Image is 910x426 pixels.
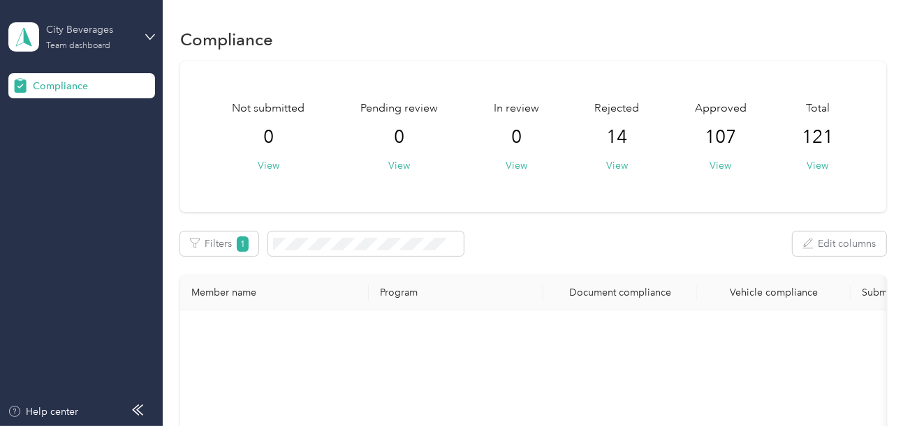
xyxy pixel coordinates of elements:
button: View [388,158,410,173]
span: Rejected [594,100,639,117]
span: 0 [263,126,274,149]
button: View [606,158,628,173]
button: Help center [8,404,79,419]
button: Filters1 [180,231,259,256]
button: View [506,158,527,173]
iframe: Everlance-gr Chat Button Frame [832,348,910,426]
button: View [710,158,732,173]
span: Pending review [360,100,438,117]
div: Team dashboard [46,42,110,50]
span: 0 [511,126,522,149]
th: Program [369,275,543,310]
div: Document compliance [555,287,686,298]
span: 107 [705,126,737,149]
span: Approved [695,100,747,117]
th: Member name [180,275,369,310]
span: Compliance [33,79,88,93]
span: In review [494,100,539,117]
span: 0 [394,126,404,149]
span: Total [806,100,830,117]
div: Vehicle compliance [708,287,839,298]
span: 1 [237,236,249,252]
button: Edit columns [793,231,886,256]
h1: Compliance [180,32,273,47]
div: City Beverages [46,22,133,37]
span: Not submitted [233,100,305,117]
span: 14 [606,126,627,149]
button: View [258,158,279,173]
span: 121 [802,126,834,149]
button: View [807,158,829,173]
